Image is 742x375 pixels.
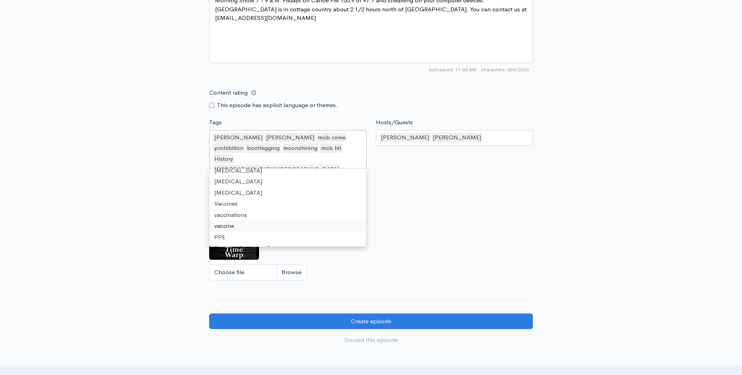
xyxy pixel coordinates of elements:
[209,85,248,101] label: Content rating
[380,133,430,143] div: [PERSON_NAME]
[213,133,264,143] div: [PERSON_NAME]
[213,143,245,153] div: prohibition
[210,243,366,254] div: Personal Protective Equipment
[210,220,366,232] div: vaccine
[213,154,234,164] div: History
[210,210,366,221] div: vaccinations
[209,313,533,329] input: Create episode
[282,143,319,153] div: moonshining
[246,143,281,153] div: bootlegging
[210,165,366,176] div: [MEDICAL_DATA]
[210,232,366,243] div: PPE
[213,165,340,174] div: [GEOGRAPHIC_DATA] [GEOGRAPHIC_DATA]
[317,133,347,143] div: mob crime
[209,332,533,348] a: Discard this episode
[481,66,529,73] span: 609/2000
[432,133,482,143] div: [PERSON_NAME]
[210,176,366,187] div: [MEDICAL_DATA]
[210,198,366,210] div: Vaccines
[376,118,413,127] label: Hosts/Guests
[209,199,533,207] small: If no artwork is selected your default podcast artwork will be used
[217,101,338,110] label: This episode has explicit language or themes.
[265,133,315,143] div: [PERSON_NAME]
[209,118,222,127] label: Tags
[320,143,342,153] div: mob hit
[429,66,476,73] span: Autosaved: 11:06 AM
[210,187,366,199] div: [MEDICAL_DATA]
